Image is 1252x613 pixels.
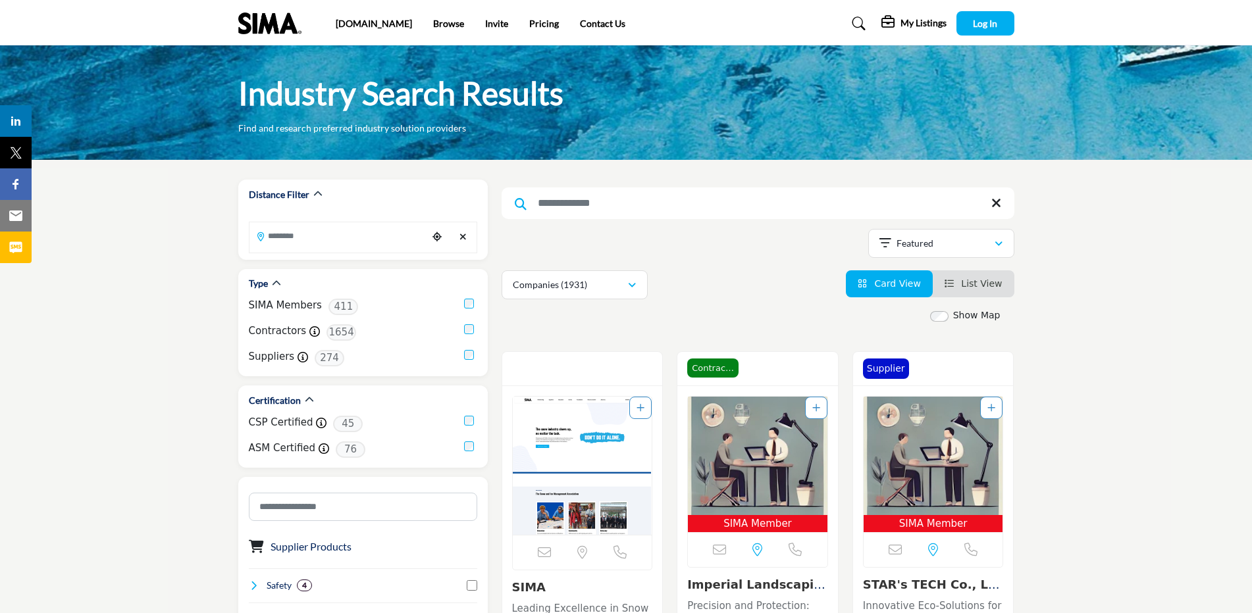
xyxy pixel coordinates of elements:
[267,579,292,592] h4: Safety: Safety refers to the measures, practices, and protocols implemented to protect individual...
[863,577,1004,592] h3: STAR's TECH Co., Ltd.
[464,324,474,334] input: Contractors checkbox
[249,394,301,407] h2: Certification
[512,580,546,594] a: SIMA
[249,349,295,364] label: Suppliers
[326,324,356,341] span: 1654
[866,516,1001,531] span: SIMA Member
[868,229,1014,258] button: Featured
[973,18,997,29] span: Log In
[987,403,995,413] a: Add To List
[249,441,316,456] label: ASM Certified
[238,122,466,135] p: Find and research preferred industry solution providers
[249,324,307,339] label: Contractors
[858,278,921,289] a: View Card
[513,397,652,535] img: SIMA
[637,403,644,413] a: Add To List
[454,223,473,251] div: Clear search location
[812,403,820,413] a: Add To List
[953,308,1001,322] label: Show Map
[464,416,474,426] input: CSP Certified checkbox
[485,18,508,29] a: Invite
[249,493,477,521] input: Search Category
[238,73,563,114] h1: Industry Search Results
[513,397,652,535] a: Open Listing in new tab
[302,581,307,590] b: 4
[249,188,309,201] h2: Distance Filter
[249,277,268,290] h2: Type
[249,415,313,430] label: CSP Certified
[874,278,920,289] span: Card View
[512,580,653,595] h3: SIMA
[867,362,905,376] p: Supplier
[580,18,625,29] a: Contact Us
[336,441,365,458] span: 76
[864,397,1003,533] a: Open Listing in new tab
[464,299,474,308] input: SIMA Members checkbox
[897,237,933,250] p: Featured
[238,12,308,34] img: Site Logo
[529,18,559,29] a: Pricing
[687,577,828,592] h3: Imperial Landscaping
[863,577,1000,606] a: STAR's TECH Co., Ltd...
[846,270,933,297] li: Card View
[688,397,827,533] a: Open Listing in new tab
[427,223,447,251] div: Choose your current location
[249,223,427,249] input: Search Location
[881,16,947,32] div: My Listings
[945,278,1003,289] a: View List
[961,278,1002,289] span: List View
[956,11,1014,36] button: Log In
[687,358,739,378] span: Contractor
[315,350,344,366] span: 274
[297,579,312,591] div: 4 Results For Safety
[691,516,825,531] span: SIMA Member
[513,278,587,291] p: Companies (1931)
[336,18,412,29] a: [DOMAIN_NAME]
[502,270,648,299] button: Companies (1931)
[839,13,874,34] a: Search
[328,299,358,315] span: 411
[933,270,1014,297] li: List View
[688,397,827,515] img: Imperial Landscaping
[249,298,322,313] label: SIMA Members
[864,397,1003,515] img: STAR's TECH Co., Ltd.
[464,441,474,451] input: ASM Certified checkbox
[467,580,477,591] input: Select Safety checkbox
[502,187,1014,219] input: Search Keyword
[333,416,363,432] span: 45
[464,350,474,360] input: Suppliers checkbox
[900,17,947,29] h5: My Listings
[433,18,464,29] a: Browse
[271,539,352,554] button: Supplier Products
[687,577,825,606] a: Imperial Landscaping...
